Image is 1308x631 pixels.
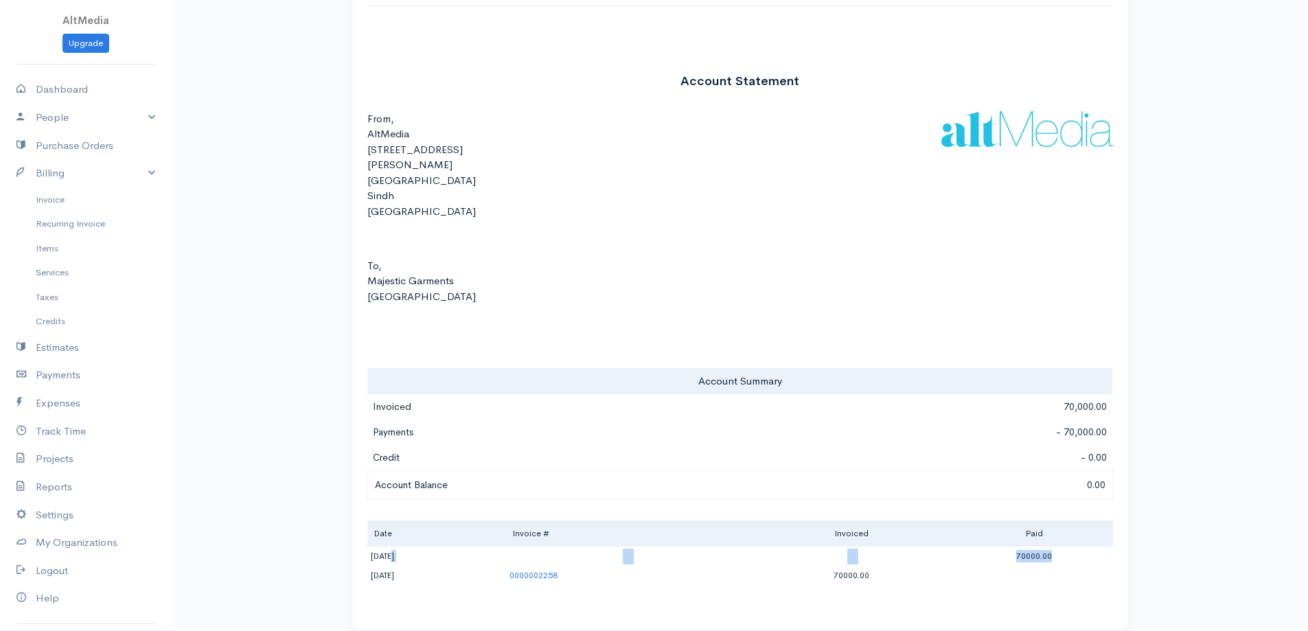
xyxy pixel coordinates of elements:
[367,445,803,471] td: Credit
[62,34,109,54] a: Upgrade
[956,547,1113,566] td: 70000.00
[367,368,1112,395] td: Account Summary
[367,520,506,547] td: Date
[941,111,1113,147] img: logo-41114.png
[956,520,1113,547] td: Paid
[506,520,748,547] td: Invoice #
[367,394,803,420] td: Invoiced
[680,73,799,89] span: Account Statement
[509,570,558,581] a: 0000002258
[367,420,803,445] td: Payments
[747,520,955,547] td: Invoiced
[747,566,955,585] td: 70000.00
[62,14,109,27] span: AltMedia
[367,547,506,566] td: [DATE]
[803,394,1112,420] td: 70,000.00
[803,420,1112,445] td: - 70,000.00
[803,471,1112,500] td: 0.00
[803,445,1112,471] td: - 0.00
[367,471,803,500] td: Account Balance
[367,258,1113,305] div: To, Majestic Garments [GEOGRAPHIC_DATA]
[367,566,506,585] td: [DATE]
[367,111,539,220] div: From, AltMedia [STREET_ADDRESS][PERSON_NAME] [GEOGRAPHIC_DATA] Sindh [GEOGRAPHIC_DATA]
